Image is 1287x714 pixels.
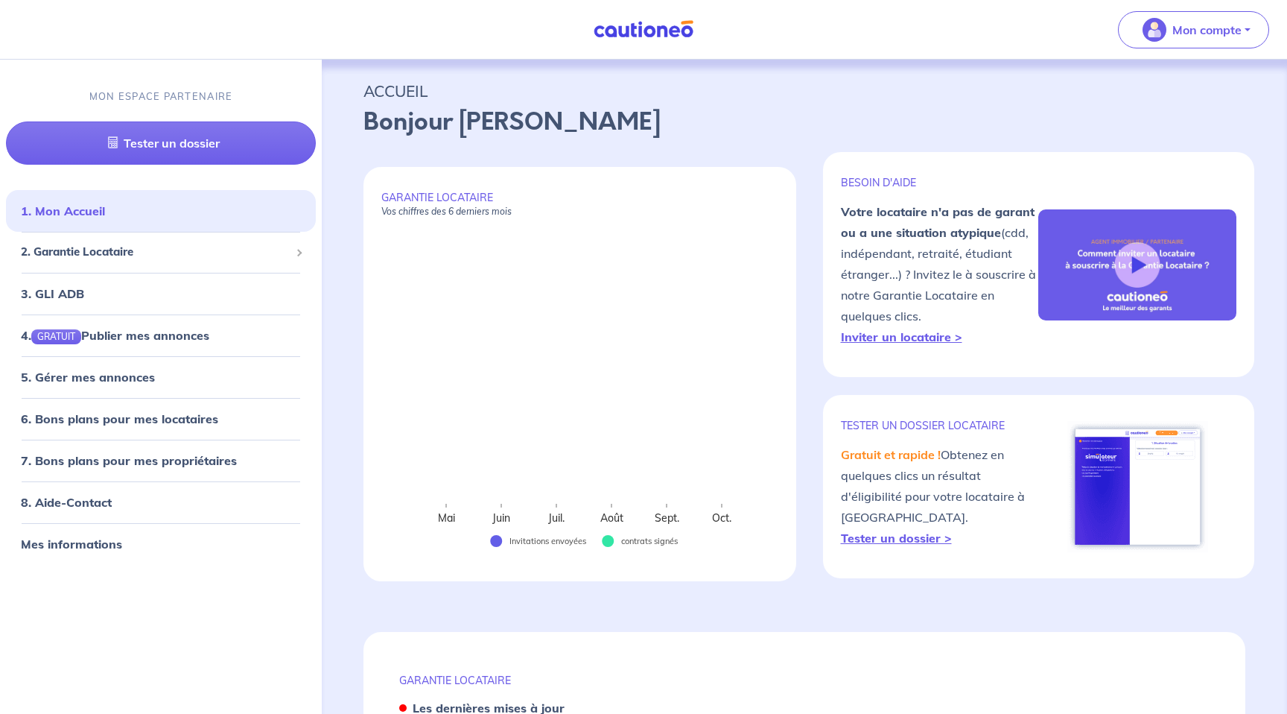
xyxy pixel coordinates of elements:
[399,674,1210,687] p: GARANTIE LOCATAIRE
[492,511,510,525] text: Juin
[588,20,699,39] img: Cautioneo
[6,196,316,226] div: 1. Mon Accueil
[841,531,952,546] a: Tester un dossier >
[6,487,316,517] div: 8. Aide-Contact
[841,419,1039,432] p: TESTER un dossier locataire
[21,495,112,510] a: 8. Aide-Contact
[363,104,1245,140] p: Bonjour [PERSON_NAME]
[841,201,1039,347] p: (cdd, indépendant, retraité, étudiant étranger...) ? Invitez le à souscrire à notre Garantie Loca...
[600,511,623,525] text: Août
[381,191,778,218] p: GARANTIE LOCATAIRE
[6,446,316,476] div: 7. Bons plans pour mes propriétaires
[21,453,237,468] a: 7. Bons plans pour mes propriétaires
[1118,11,1269,48] button: illu_account_valid_menu.svgMon compte
[841,176,1039,189] p: BESOIN D'AIDE
[381,206,512,217] em: Vos chiffres des 6 derniers mois
[6,404,316,434] div: 6. Bons plans pour mes locataires
[841,204,1035,240] strong: Votre locataire n'a pas de garant ou a une situation atypique
[1172,21,1242,39] p: Mon compte
[1143,18,1166,42] img: illu_account_valid_menu.svg
[21,370,155,385] a: 5. Gérer mes annonces
[21,285,84,300] a: 3. GLI ADB
[712,511,731,525] text: Oct.
[6,320,316,350] div: 4.GRATUITPublier mes annonces
[6,121,316,165] a: Tester un dossier
[363,78,1245,104] p: ACCUEIL
[6,238,316,267] div: 2. Garantie Locataire
[21,537,122,552] a: Mes informations
[21,203,105,218] a: 1. Mon Accueil
[841,447,941,462] em: Gratuit et rapide !
[547,511,565,525] text: Juil.
[1067,421,1208,552] img: simulateur.png
[841,329,962,344] a: Inviter un locataire >
[6,362,316,392] div: 5. Gérer mes annonces
[6,529,316,559] div: Mes informations
[21,411,218,426] a: 6. Bons plans pour mes locataires
[6,278,316,308] div: 3. GLI ADB
[21,327,209,342] a: 4.GRATUITPublier mes annonces
[1038,209,1236,321] img: video-gli-new-none.jpg
[21,244,290,261] span: 2. Garantie Locataire
[841,444,1039,549] p: Obtenez en quelques clics un résultat d'éligibilité pour votre locataire à [GEOGRAPHIC_DATA].
[89,89,233,104] p: MON ESPACE PARTENAIRE
[438,511,455,525] text: Mai
[655,511,679,525] text: Sept.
